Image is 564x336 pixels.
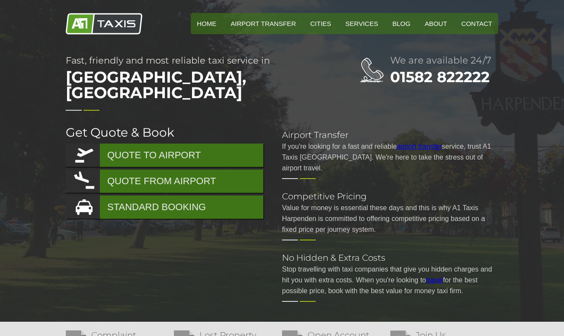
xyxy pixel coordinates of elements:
[191,13,222,34] a: HOME
[224,13,302,34] a: Airport Transfer
[66,126,265,138] h2: Get Quote & Book
[455,13,498,34] a: Contact
[390,56,498,65] h2: We are available 24/7
[426,276,443,284] a: travel
[282,264,498,296] p: Stop travelling with taxi companies that give you hidden charges and hit you with extra costs. Wh...
[390,68,490,86] a: 01582 822222
[282,141,498,173] p: If you're looking for a fast and reliable service, trust A1 Taxis [GEOGRAPHIC_DATA]. We're here t...
[66,56,325,105] h1: Fast, friendly and most reliable taxi service in
[66,13,142,35] img: A1 Taxis
[282,192,498,201] h2: Competitive Pricing
[282,202,498,235] p: Value for money is essential these days and this is why A1 Taxis Harpenden is committed to offeri...
[282,131,498,139] h2: Airport Transfer
[66,170,263,193] a: QUOTE FROM AIRPORT
[282,253,498,262] h2: No Hidden & Extra Costs
[304,13,337,34] a: Cities
[66,195,263,219] a: STANDARD BOOKING
[66,144,263,167] a: QUOTE TO AIRPORT
[386,13,417,34] a: Blog
[419,13,453,34] a: About
[397,143,442,150] a: airport transfer
[340,13,385,34] a: Services
[66,65,325,105] span: [GEOGRAPHIC_DATA], [GEOGRAPHIC_DATA]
